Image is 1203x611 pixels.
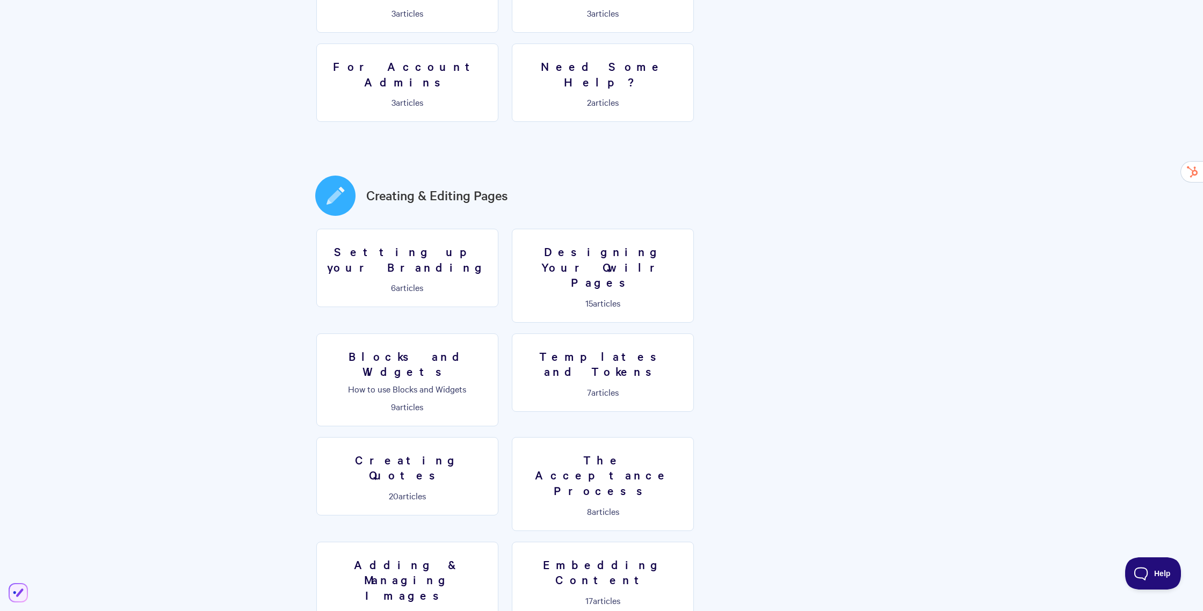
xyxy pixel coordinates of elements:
a: Setting up your Branding 6articles [316,229,498,307]
h3: Blocks and Widgets [323,348,491,379]
h3: For Account Admins [323,59,491,89]
p: articles [323,491,491,500]
p: articles [519,97,687,107]
a: The Acceptance Process 8articles [512,437,694,531]
p: articles [519,387,687,397]
p: articles [519,595,687,605]
h3: The Acceptance Process [519,452,687,498]
h3: Templates and Tokens [519,348,687,379]
a: For Account Admins 3articles [316,43,498,122]
span: 3 [587,7,591,19]
span: 8 [587,505,592,517]
a: Creating Quotes 20articles [316,437,498,515]
p: articles [323,8,491,18]
p: articles [323,282,491,292]
a: Templates and Tokens 7articles [512,333,694,412]
p: articles [519,8,687,18]
p: articles [519,506,687,516]
h3: Creating Quotes [323,452,491,483]
span: 17 [585,594,593,606]
h3: Designing Your Qwilr Pages [519,244,687,290]
p: articles [519,298,687,308]
iframe: Toggle Customer Support [1125,557,1182,590]
p: articles [323,97,491,107]
span: 2 [587,96,591,108]
span: 3 [392,96,396,108]
span: 20 [389,490,398,501]
a: Need Some Help? 2articles [512,43,694,122]
span: 7 [587,386,591,398]
h3: Adding & Managing Images [323,557,491,603]
h3: Embedding Content [519,557,687,587]
a: Creating & Editing Pages [366,186,508,205]
p: How to use Blocks and Widgets [323,384,491,394]
p: articles [323,402,491,411]
h3: Need Some Help? [519,59,687,89]
span: 9 [391,401,396,412]
a: Blocks and Widgets How to use Blocks and Widgets 9articles [316,333,498,426]
a: Designing Your Qwilr Pages 15articles [512,229,694,323]
span: 3 [392,7,396,19]
span: 15 [585,297,593,309]
span: 6 [391,281,396,293]
h3: Setting up your Branding [323,244,491,274]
